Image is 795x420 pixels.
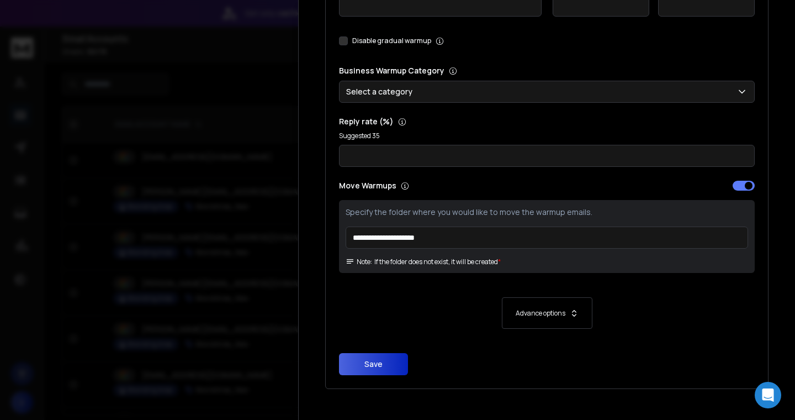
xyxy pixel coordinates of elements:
[516,309,565,318] p: Advance options
[350,297,744,329] button: Advance options
[339,116,755,127] p: Reply rate (%)
[339,132,755,140] p: Suggested 35
[755,382,781,408] div: Open Intercom Messenger
[374,258,498,266] p: If the folder does not exist, it will be created
[339,65,755,76] p: Business Warmup Category
[339,180,544,191] p: Move Warmups
[346,258,372,266] span: Note:
[346,86,417,97] p: Select a category
[339,353,408,375] button: Save
[352,36,431,45] label: Disable gradual warmup
[346,207,748,218] p: Specify the folder where you would like to move the warmup emails.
